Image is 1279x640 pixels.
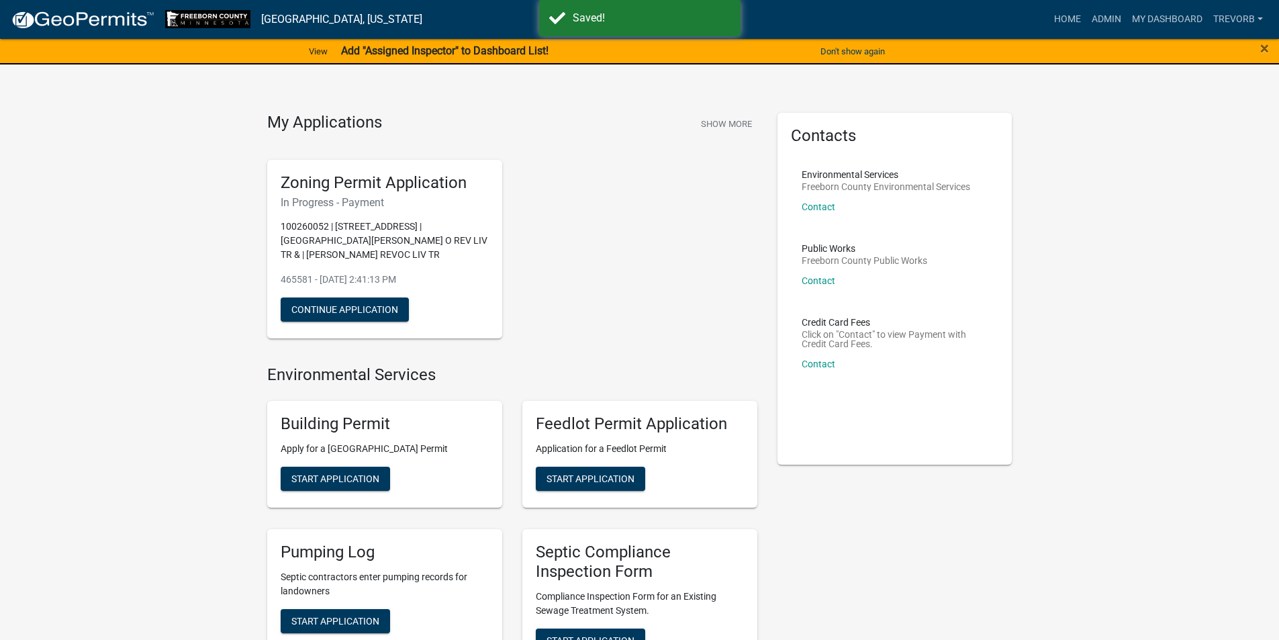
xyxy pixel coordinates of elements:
[802,182,970,191] p: Freeborn County Environmental Services
[267,113,382,133] h4: My Applications
[573,10,730,26] div: Saved!
[281,273,489,287] p: 465581 - [DATE] 2:41:13 PM
[1260,39,1269,58] span: ×
[1208,7,1268,32] a: TrevorB
[261,8,422,31] a: [GEOGRAPHIC_DATA], [US_STATE]
[1127,7,1208,32] a: My Dashboard
[1260,40,1269,56] button: Close
[281,467,390,491] button: Start Application
[165,10,250,28] img: Freeborn County, Minnesota
[281,298,409,322] button: Continue Application
[281,543,489,562] h5: Pumping Log
[802,275,835,286] a: Contact
[536,543,744,582] h5: Septic Compliance Inspection Form
[267,365,757,385] h4: Environmental Services
[281,196,489,209] h6: In Progress - Payment
[802,256,927,265] p: Freeborn County Public Works
[536,442,744,456] p: Application for a Feedlot Permit
[291,473,379,484] span: Start Application
[281,609,390,633] button: Start Application
[536,590,744,618] p: Compliance Inspection Form for an Existing Sewage Treatment System.
[291,615,379,626] span: Start Application
[802,201,835,212] a: Contact
[281,570,489,598] p: Septic contractors enter pumping records for landowners
[791,126,999,146] h5: Contacts
[815,40,890,62] button: Don't show again
[1049,7,1086,32] a: Home
[802,330,988,349] p: Click on "Contact" to view Payment with Credit Card Fees.
[1086,7,1127,32] a: Admin
[536,467,645,491] button: Start Application
[802,318,988,327] p: Credit Card Fees
[281,442,489,456] p: Apply for a [GEOGRAPHIC_DATA] Permit
[802,359,835,369] a: Contact
[281,220,489,262] p: 100260052 | [STREET_ADDRESS] | [GEOGRAPHIC_DATA][PERSON_NAME] O REV LIV TR & | [PERSON_NAME] REVO...
[303,40,333,62] a: View
[281,173,489,193] h5: Zoning Permit Application
[536,414,744,434] h5: Feedlot Permit Application
[341,44,549,57] strong: Add "Assigned Inspector" to Dashboard List!
[802,244,927,253] p: Public Works
[547,473,634,484] span: Start Application
[281,414,489,434] h5: Building Permit
[802,170,970,179] p: Environmental Services
[696,113,757,135] button: Show More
